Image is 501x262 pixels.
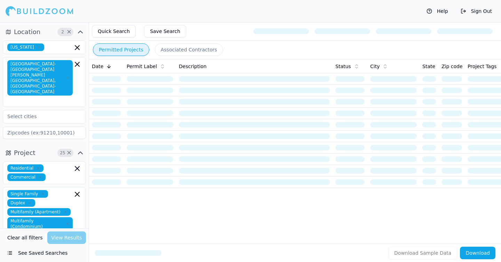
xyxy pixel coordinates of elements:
[3,247,86,259] button: See Saved Searches
[442,63,463,70] span: Zip code
[7,164,43,172] span: Residential
[460,247,495,259] button: Download
[6,231,45,244] button: Clear all filters
[179,63,207,70] span: Description
[59,149,66,156] span: 25
[7,173,46,181] span: Commercial
[66,151,72,155] span: Clear Project filters
[93,43,149,56] button: Permitted Projects
[7,43,44,51] span: [US_STATE]
[3,147,86,158] button: Project25Clear Project filters
[144,25,186,38] button: Save Search
[468,63,496,70] span: Project Tags
[7,208,71,216] span: Multifamily (Apartment)
[370,63,380,70] span: City
[66,30,72,34] span: Clear Location filters
[3,110,77,123] input: Select cities
[335,63,351,70] span: Status
[14,27,40,37] span: Location
[422,63,435,70] span: State
[423,6,452,17] button: Help
[7,190,48,198] span: Single Family
[14,148,35,158] span: Project
[3,126,86,139] input: Zipcodes (ex:91210,10001)
[7,199,35,207] span: Duplex
[155,43,223,56] button: Associated Contractors
[59,28,66,35] span: 2
[3,26,86,38] button: Location2Clear Location filters
[92,63,103,70] span: Date
[92,25,136,38] button: Quick Search
[127,63,157,70] span: Permit Label
[7,217,73,230] span: Multifamily (Condominium)
[457,6,495,17] button: Sign Out
[7,60,73,96] span: [GEOGRAPHIC_DATA]-[GEOGRAPHIC_DATA][PERSON_NAME][GEOGRAPHIC_DATA], [GEOGRAPHIC_DATA]-[GEOGRAPHIC_...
